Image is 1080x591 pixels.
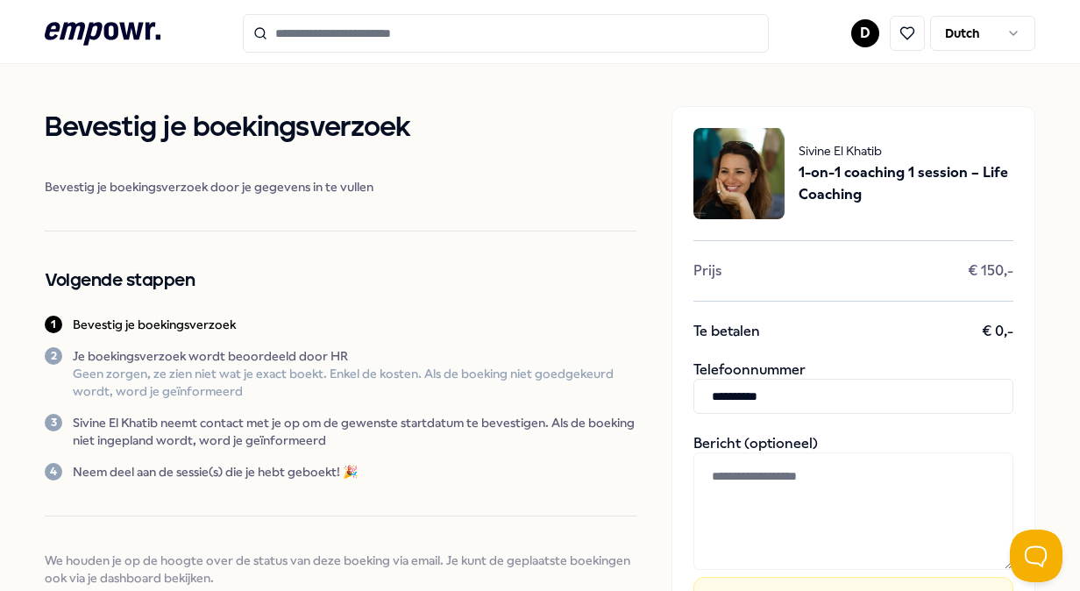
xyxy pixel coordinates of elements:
img: package image [693,128,785,219]
span: 1-on-1 coaching 1 session – Life Coaching [799,161,1013,206]
p: Geen zorgen, ze zien niet wat je exact boekt. Enkel de kosten. Als de boeking niet goedgekeurd wo... [73,365,636,400]
div: 2 [45,347,62,365]
div: 4 [45,463,62,481]
button: D [851,19,879,47]
span: Sivine El Khatib [799,141,1013,160]
div: 3 [45,414,62,431]
iframe: Help Scout Beacon - Open [1010,530,1062,582]
p: Neem deel aan de sessie(s) die je hebt geboekt! 🎉 [73,463,358,481]
span: We houden je op de hoogte over de status van deze boeking via email. Je kunt de geplaatste boekin... [45,552,636,587]
p: Je boekingsverzoek wordt beoordeeld door HR [73,347,636,365]
p: Sivine El Khatib neemt contact met je op om de gewenste startdatum te bevestigen. Als de boeking ... [73,414,636,449]
p: Bevestig je boekingsverzoek [73,316,236,333]
span: Prijs [693,262,721,280]
span: € 150,- [968,262,1013,280]
h1: Bevestig je boekingsverzoek [45,106,636,150]
span: Bevestig je boekingsverzoek door je gegevens in te vullen [45,178,636,196]
input: Search for products, categories or subcategories [243,14,769,53]
span: € 0,- [982,323,1013,340]
div: 1 [45,316,62,333]
span: Te betalen [693,323,760,340]
div: Telefoonnummer [693,361,1013,414]
h2: Volgende stappen [45,267,636,295]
